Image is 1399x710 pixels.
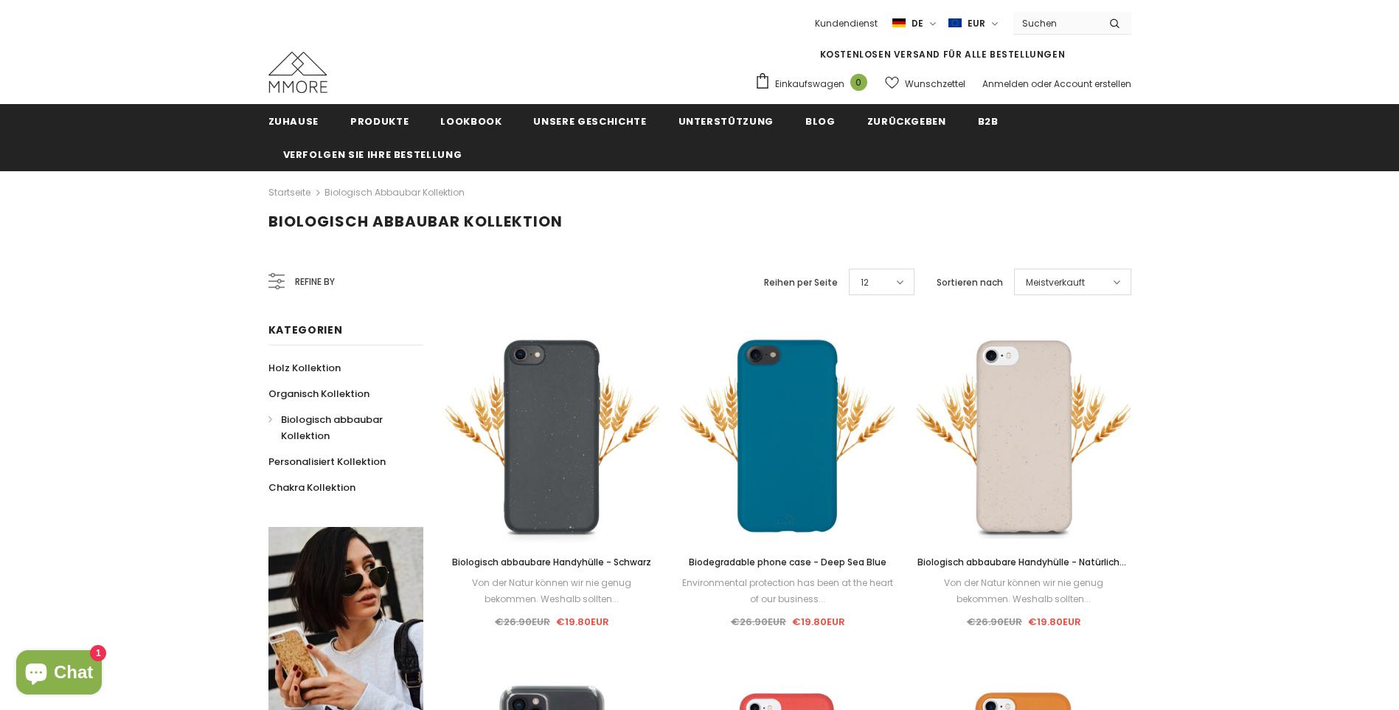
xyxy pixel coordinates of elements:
[268,381,369,407] a: Organisch Kollektion
[445,575,659,607] div: Von der Natur können wir nie genug bekommen. Weshalb sollten...
[978,114,999,128] span: B2B
[283,148,462,162] span: Verfolgen Sie Ihre Bestellung
[350,104,409,137] a: Produkte
[350,114,409,128] span: Produkte
[815,17,878,30] span: Kundendienst
[820,48,1066,61] span: KOSTENLOSEN VERSAND FÜR ALLE BESTELLUNGEN
[1031,77,1052,90] span: oder
[445,554,659,571] a: Biologisch abbaubare Handyhülle - Schwarz
[912,16,923,31] span: de
[850,74,867,91] span: 0
[268,211,563,232] span: Biologisch abbaubar Kollektion
[867,104,946,137] a: Zurückgeben
[440,114,501,128] span: Lookbook
[268,361,341,375] span: Holz Kollektion
[967,615,1022,629] span: €26.90EUR
[1026,275,1085,290] span: Meistverkauft
[1054,77,1131,90] a: Account erstellen
[681,575,895,607] div: Environmental protection has been at the heart of our business...
[12,650,106,698] inbox-online-store-chat: Onlineshop-Chat von Shopify
[268,480,355,494] span: Chakra Kollektion
[268,323,343,337] span: Kategorien
[268,52,327,93] img: MMORE Cases
[982,77,1029,90] a: Anmelden
[792,615,845,629] span: €19.80EUR
[1028,615,1081,629] span: €19.80EUR
[678,114,774,128] span: Unterstützung
[764,275,838,290] label: Reihen per Seite
[268,407,407,449] a: Biologisch abbaubar Kollektion
[968,16,985,31] span: EUR
[533,104,646,137] a: Unsere Geschichte
[689,556,886,568] span: Biodegradable phone case - Deep Sea Blue
[978,104,999,137] a: B2B
[861,275,869,290] span: 12
[905,77,965,92] span: Wunschzettel
[295,274,335,290] span: Refine by
[681,554,895,571] a: Biodegradable phone case - Deep Sea Blue
[268,184,310,201] a: Startseite
[917,575,1131,607] div: Von der Natur können wir nie genug bekommen. Weshalb sollten...
[556,615,609,629] span: €19.80EUR
[533,114,646,128] span: Unsere Geschichte
[885,71,965,97] a: Wunschzettel
[892,17,906,30] img: i-lang-2.png
[805,114,836,128] span: Blog
[495,615,550,629] span: €26.90EUR
[867,114,946,128] span: Zurückgeben
[268,455,386,469] span: Personalisiert Kollektion
[678,104,774,137] a: Unterstützung
[754,72,875,94] a: Einkaufswagen 0
[775,77,844,92] span: Einkaufswagen
[937,275,1003,290] label: Sortieren nach
[268,387,369,401] span: Organisch Kollektion
[268,104,319,137] a: Zuhause
[268,449,386,475] a: Personalisiert Kollektion
[281,413,383,443] span: Biologisch abbaubar Kollektion
[440,104,501,137] a: Lookbook
[917,556,1131,585] span: Biologisch abbaubare Handyhülle - Natürliches Weiß
[268,355,341,381] a: Holz Kollektion
[324,186,465,199] a: Biologisch abbaubar Kollektion
[452,556,651,568] span: Biologisch abbaubare Handyhülle - Schwarz
[283,137,462,170] a: Verfolgen Sie Ihre Bestellung
[731,615,786,629] span: €26.90EUR
[268,114,319,128] span: Zuhause
[268,475,355,500] a: Chakra Kollektion
[1013,13,1098,34] input: Search Site
[805,104,836,137] a: Blog
[917,554,1131,571] a: Biologisch abbaubare Handyhülle - Natürliches Weiß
